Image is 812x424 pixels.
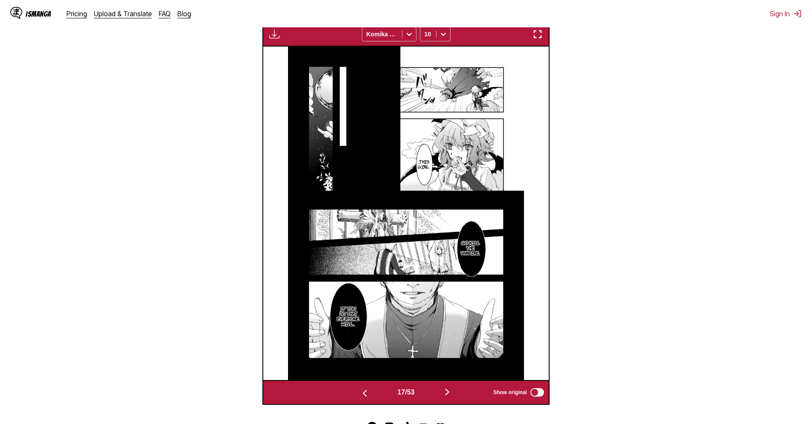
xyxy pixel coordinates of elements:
button: Sign In [770,9,802,18]
span: Show original [493,389,527,395]
img: Sign out [793,9,802,18]
img: Enter fullscreen [533,29,543,39]
p: If you do that, everyone will... [335,304,361,328]
p: Go kill the vampire. [459,238,481,257]
a: Blog [178,9,191,18]
a: IsManga LogoIsManga [10,7,67,20]
div: IsManga [26,10,51,18]
img: Download translated images [269,29,279,39]
p: ...This girl. [416,157,431,171]
img: Next page [442,387,452,397]
img: Previous page [360,388,370,398]
img: IsManga Logo [10,7,22,19]
img: Manga Panel [288,47,524,380]
a: Upload & Translate [94,9,152,18]
span: 17 / 53 [397,389,414,396]
input: Show original [530,388,544,397]
a: Pricing [67,9,87,18]
a: FAQ [159,9,171,18]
